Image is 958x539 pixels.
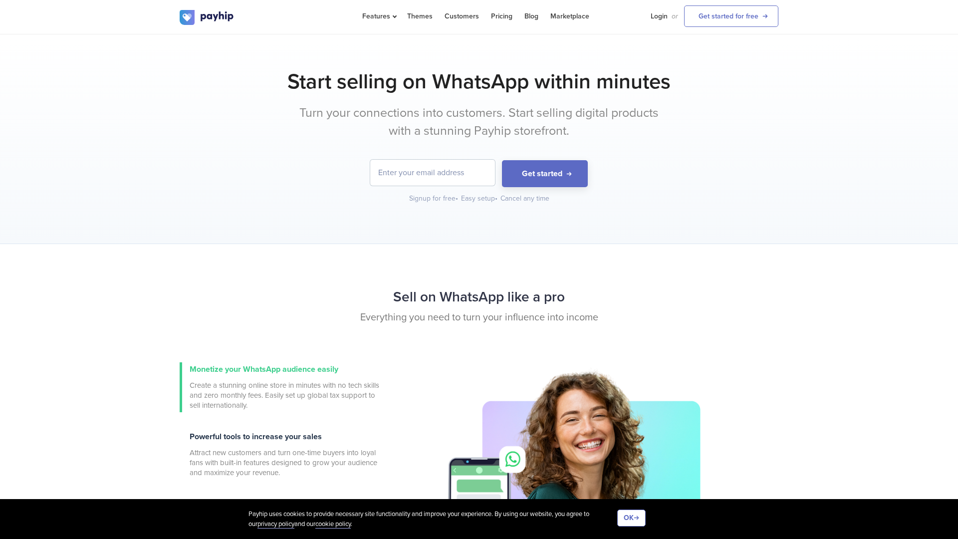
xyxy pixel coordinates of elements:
div: Cancel any time [500,194,549,204]
a: privacy policy [257,520,294,529]
span: • [456,194,458,203]
span: Powerful tools to increase your sales [190,432,322,442]
p: Everything you need to turn your influence into income [180,310,778,325]
span: Create a stunning online store in minutes with no tech skills and zero monthly fees. Easily set u... [190,380,379,410]
h2: Sell on WhatsApp like a pro [180,284,778,310]
a: Monetize your WhatsApp audience easily Create a stunning online store in minutes with no tech ski... [180,362,379,412]
a: Powerful tools to increase your sales Attract new customers and turn one-time buyers into loyal f... [180,430,379,480]
span: Attract new customers and turn one-time buyers into loyal fans with built-in features designed to... [190,448,379,478]
div: Easy setup [461,194,498,204]
a: Get started for free [684,5,778,27]
div: Payhip uses cookies to provide necessary site functionality and improve your experience. By using... [248,510,617,529]
button: OK [617,510,646,527]
span: Monetize your WhatsApp audience easily [190,364,338,374]
button: Get started [502,160,588,188]
h1: Start selling on WhatsApp within minutes [180,69,778,94]
img: logo.svg [180,10,235,25]
span: • [495,194,497,203]
span: Features [362,12,395,20]
input: Enter your email address [370,160,495,186]
p: Turn your connections into customers. Start selling digital products with a stunning Payhip store... [292,104,666,140]
a: cookie policy [315,520,351,529]
div: Signup for free [409,194,459,204]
